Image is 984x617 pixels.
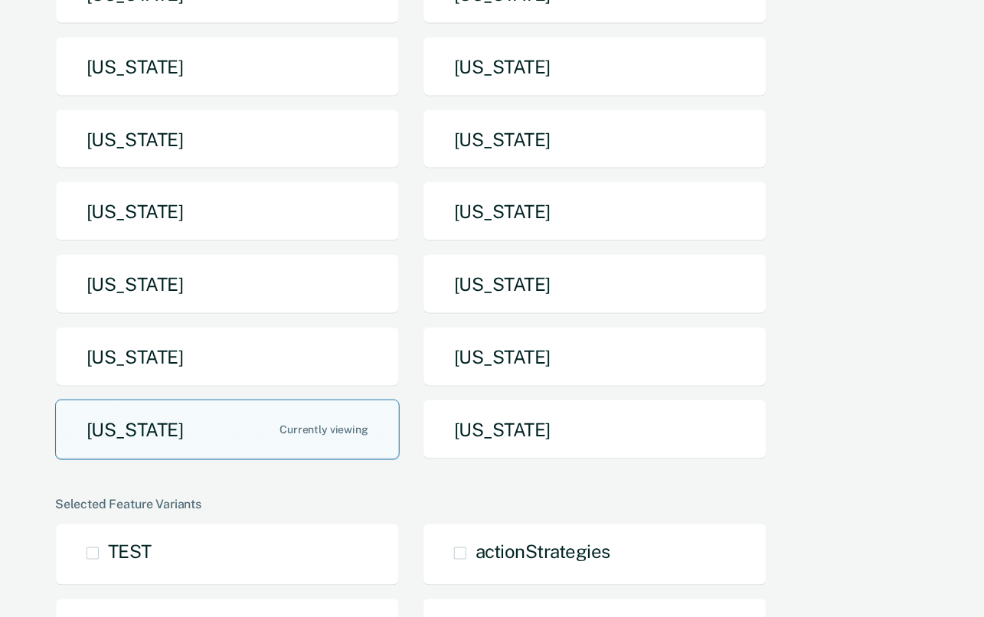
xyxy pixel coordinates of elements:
[423,109,767,170] button: [US_STATE]
[55,327,400,387] button: [US_STATE]
[423,181,767,242] button: [US_STATE]
[476,540,610,562] span: actionStrategies
[423,327,767,387] button: [US_STATE]
[55,400,400,460] button: [US_STATE]
[423,37,767,97] button: [US_STATE]
[55,497,923,511] div: Selected Feature Variants
[55,109,400,170] button: [US_STATE]
[423,400,767,460] button: [US_STATE]
[55,254,400,315] button: [US_STATE]
[55,181,400,242] button: [US_STATE]
[423,254,767,315] button: [US_STATE]
[108,540,152,562] span: TEST
[55,37,400,97] button: [US_STATE]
